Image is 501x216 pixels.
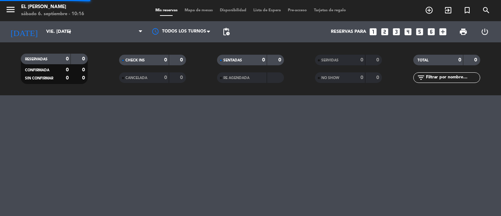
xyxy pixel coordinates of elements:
strong: 0 [164,75,167,80]
i: looks_two [380,27,389,36]
i: exit_to_app [444,6,452,14]
span: CANCELADA [125,76,147,80]
div: LOG OUT [474,21,496,42]
strong: 0 [474,58,478,62]
strong: 0 [360,58,363,62]
i: looks_5 [415,27,424,36]
input: Filtrar por nombre... [425,74,480,82]
strong: 0 [164,58,167,62]
strong: 0 [180,58,184,62]
span: Tarjetas de regalo [310,8,350,12]
span: NO SHOW [321,76,339,80]
span: Mapa de mesas [181,8,216,12]
strong: 0 [66,76,69,80]
strong: 0 [82,76,86,80]
i: turned_in_not [463,6,471,14]
i: add_circle_outline [425,6,433,14]
span: TOTAL [418,59,428,62]
span: SERVIDAS [321,59,339,62]
strong: 0 [82,67,86,72]
span: Lista de Espera [250,8,284,12]
strong: 0 [458,58,461,62]
i: looks_3 [392,27,401,36]
strong: 0 [66,67,69,72]
strong: 0 [360,75,363,80]
span: print [459,28,468,36]
i: looks_4 [403,27,413,36]
span: pending_actions [222,28,230,36]
span: Pre-acceso [284,8,310,12]
div: El [PERSON_NAME] [21,4,84,11]
strong: 0 [262,58,265,62]
strong: 0 [66,56,69,61]
i: looks_one [369,27,378,36]
button: menu [5,4,16,17]
i: power_settings_new [481,28,489,36]
strong: 0 [180,75,184,80]
strong: 0 [278,58,283,62]
span: SIN CONFIRMAR [25,77,53,80]
i: menu [5,4,16,15]
strong: 0 [376,58,381,62]
span: RE AGENDADA [223,76,249,80]
span: CONFIRMADA [25,68,49,72]
i: [DATE] [5,24,43,40]
strong: 0 [376,75,381,80]
i: looks_6 [427,27,436,36]
span: Reservas para [331,29,366,35]
span: Disponibilidad [216,8,250,12]
i: add_box [438,27,447,36]
strong: 0 [82,56,86,61]
span: Mis reservas [152,8,181,12]
i: filter_list [417,73,425,82]
span: RESERVADAS [25,58,48,61]
div: sábado 6. septiembre - 10:16 [21,11,84,18]
i: arrow_drop_down [66,28,74,36]
i: search [482,6,490,14]
span: SENTADAS [223,59,242,62]
span: CHECK INS [125,59,145,62]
